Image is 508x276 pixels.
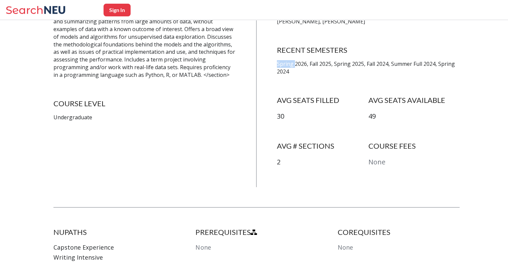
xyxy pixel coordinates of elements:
[277,60,460,76] p: Spring 2026, Fall 2025, Spring 2025, Fall 2024, Summer Full 2024, Spring 2024
[277,112,368,121] p: 30
[195,228,317,237] h4: PREREQUISITES
[368,157,460,167] p: None
[277,141,368,151] h4: AVG # SECTIONS
[368,112,460,121] p: 49
[277,96,368,105] h4: AVG SEATS FILLED
[53,242,175,252] p: Capstone Experience
[338,228,460,237] h4: COREQUISITES
[368,96,460,105] h4: AVG SEATS AVAILABLE
[277,45,460,55] h4: RECENT SEMESTERS
[53,99,236,108] h4: COURSE LEVEL
[338,243,353,251] span: None
[277,157,368,167] p: 2
[53,2,236,79] p: <section aria-labelledby="courseDescription"> Introduces unsupervised machine learning and data m...
[53,252,175,262] p: Writing Intensive
[104,4,131,16] button: Sign In
[53,228,175,237] h4: NUPATHS
[53,114,236,121] p: Undergraduate
[368,141,460,151] h4: COURSE FEES
[195,243,211,251] span: None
